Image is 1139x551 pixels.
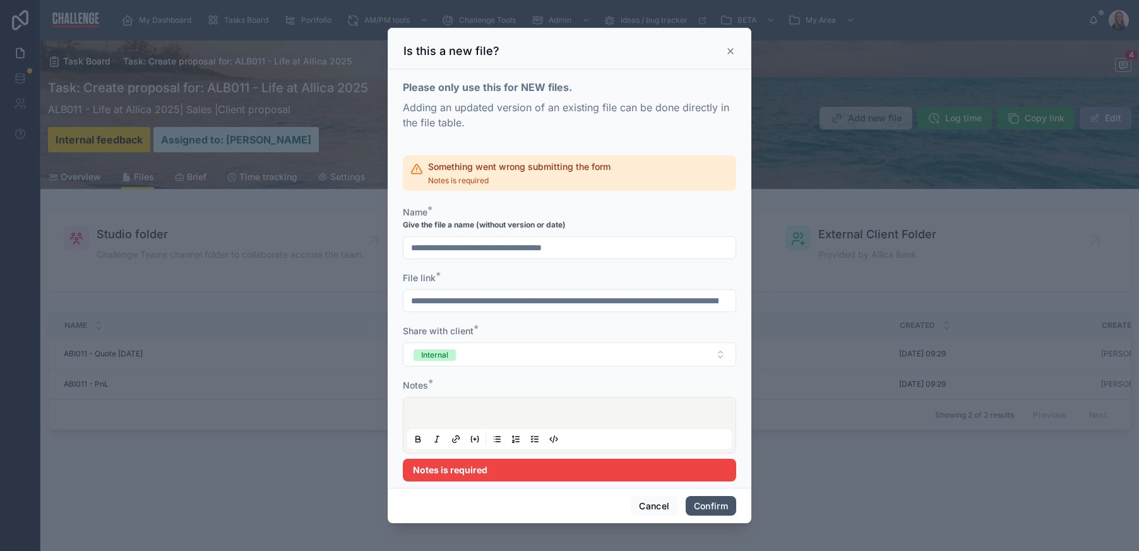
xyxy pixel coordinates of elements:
h3: Is this a new file? [403,44,499,59]
p: Adding an updated version of an existing file can be done directly in the file table. [403,100,736,130]
button: Cancel [631,496,677,516]
div: Notes is required [403,459,736,481]
button: Select Button [403,342,736,366]
span: Share with client [403,325,474,336]
span: Notes is required [428,176,611,186]
span: File link [403,272,436,283]
span: Name [403,207,427,217]
h2: Something went wrong submitting the form [428,160,611,173]
span: Notes [403,380,428,391]
strong: Please only use this for NEW files. [403,81,572,94]
div: Internal [421,349,448,361]
strong: Give the file a name (without version or date) [403,220,566,230]
button: Confirm [686,496,736,516]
